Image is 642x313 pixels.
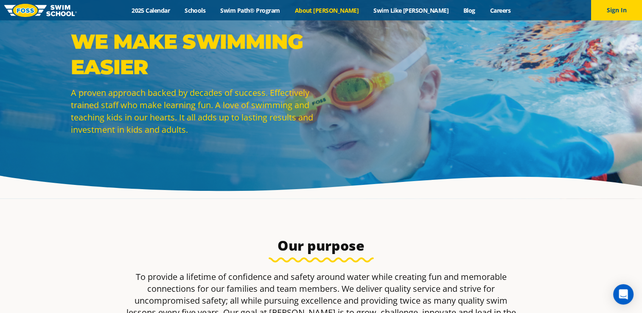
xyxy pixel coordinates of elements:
a: 2025 Calendar [124,6,177,14]
a: Swim Like [PERSON_NAME] [366,6,456,14]
a: Blog [456,6,482,14]
img: FOSS Swim School Logo [4,4,77,17]
a: Careers [482,6,518,14]
h3: Our purpose [121,237,521,254]
a: Swim Path® Program [213,6,287,14]
p: WE MAKE SWIMMING EASIER [71,29,317,80]
div: Open Intercom Messenger [613,284,634,305]
p: A proven approach backed by decades of success. Effectively trained staff who make learning fun. ... [71,87,317,136]
a: About [PERSON_NAME] [287,6,366,14]
a: Schools [177,6,213,14]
